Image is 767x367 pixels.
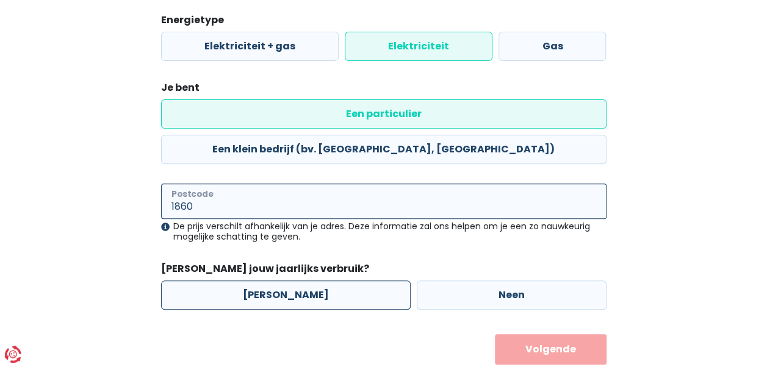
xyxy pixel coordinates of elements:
[417,280,607,310] label: Neen
[499,32,606,61] label: Gas
[161,13,607,32] legend: Energietype
[345,32,492,61] label: Elektriciteit
[495,334,607,365] button: Volgende
[161,32,339,61] label: Elektriciteit + gas
[161,80,607,99] legend: Je bent
[161,99,607,129] label: Een particulier
[161,184,607,219] input: 1000
[161,280,411,310] label: [PERSON_NAME]
[161,135,607,164] label: Een klein bedrijf (bv. [GEOGRAPHIC_DATA], [GEOGRAPHIC_DATA])
[161,221,607,242] div: De prijs verschilt afhankelijk van je adres. Deze informatie zal ons helpen om je een zo nauwkeur...
[161,262,607,280] legend: [PERSON_NAME] jouw jaarlijks verbruik?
